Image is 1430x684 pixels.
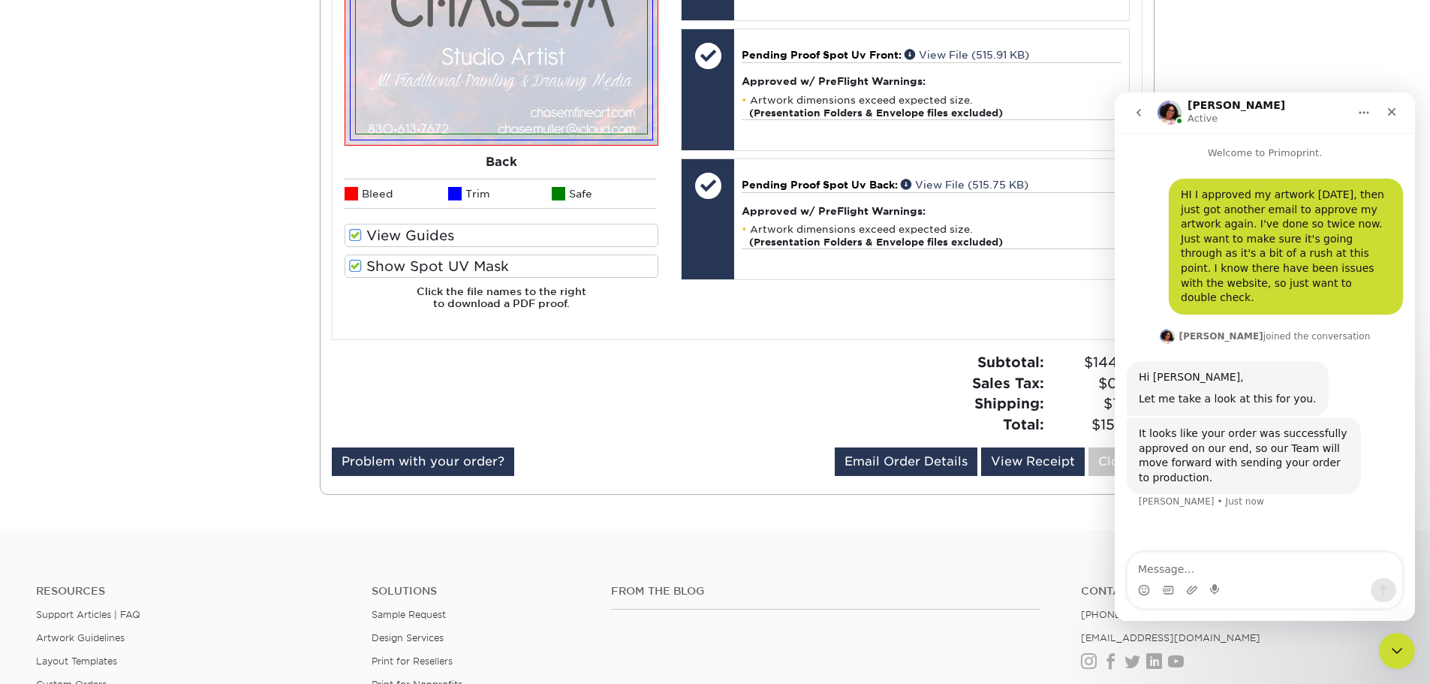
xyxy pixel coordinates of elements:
[345,224,658,247] label: View Guides
[1081,632,1260,643] a: [EMAIL_ADDRESS][DOMAIN_NAME]
[972,375,1044,391] strong: Sales Tax:
[742,94,1121,119] li: Artwork dimensions exceed expected size.
[742,223,1121,249] li: Artwork dimensions exceed expected size.
[345,255,658,278] label: Show Spot UV Mask
[1379,633,1415,669] iframe: Intercom live chat
[974,395,1044,411] strong: Shipping:
[901,179,1028,191] a: View File (515.75 KB)
[372,632,444,643] a: Design Services
[1081,609,1174,620] a: [PHONE_NUMBER]
[1003,416,1044,432] strong: Total:
[1088,447,1142,476] a: Close
[611,585,1040,598] h4: From the Blog
[332,447,514,476] a: Problem with your order?
[905,49,1029,61] a: View File (515.91 KB)
[749,237,1003,248] strong: (Presentation Folders & Envelope files excluded)
[4,638,128,679] iframe: Google Customer Reviews
[749,107,1003,119] strong: (Presentation Folders & Envelope files excluded)
[1049,393,1142,414] span: $7.84
[1115,92,1415,621] iframe: Intercom live chat
[742,205,1121,217] h4: Approved w/ PreFlight Warnings:
[1049,373,1142,394] span: $0.00
[981,447,1085,476] a: View Receipt
[1049,414,1142,435] span: $151.84
[448,179,552,209] li: Trim
[36,609,140,620] a: Support Articles | FAQ
[372,609,446,620] a: Sample Request
[552,179,655,209] li: Safe
[36,632,125,643] a: Artwork Guidelines
[345,179,448,209] li: Bleed
[742,75,1121,87] h4: Approved w/ PreFlight Warnings:
[372,655,453,667] a: Print for Resellers
[742,49,902,61] span: Pending Proof Spot Uv Front:
[977,354,1044,370] strong: Subtotal:
[36,585,349,598] h4: Resources
[742,179,898,191] span: Pending Proof Spot Uv Back:
[1081,585,1394,598] a: Contact
[372,585,589,598] h4: Solutions
[345,285,658,322] h6: Click the file names to the right to download a PDF proof.
[1049,352,1142,373] span: $144.00
[835,447,977,476] a: Email Order Details
[345,146,658,179] div: Back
